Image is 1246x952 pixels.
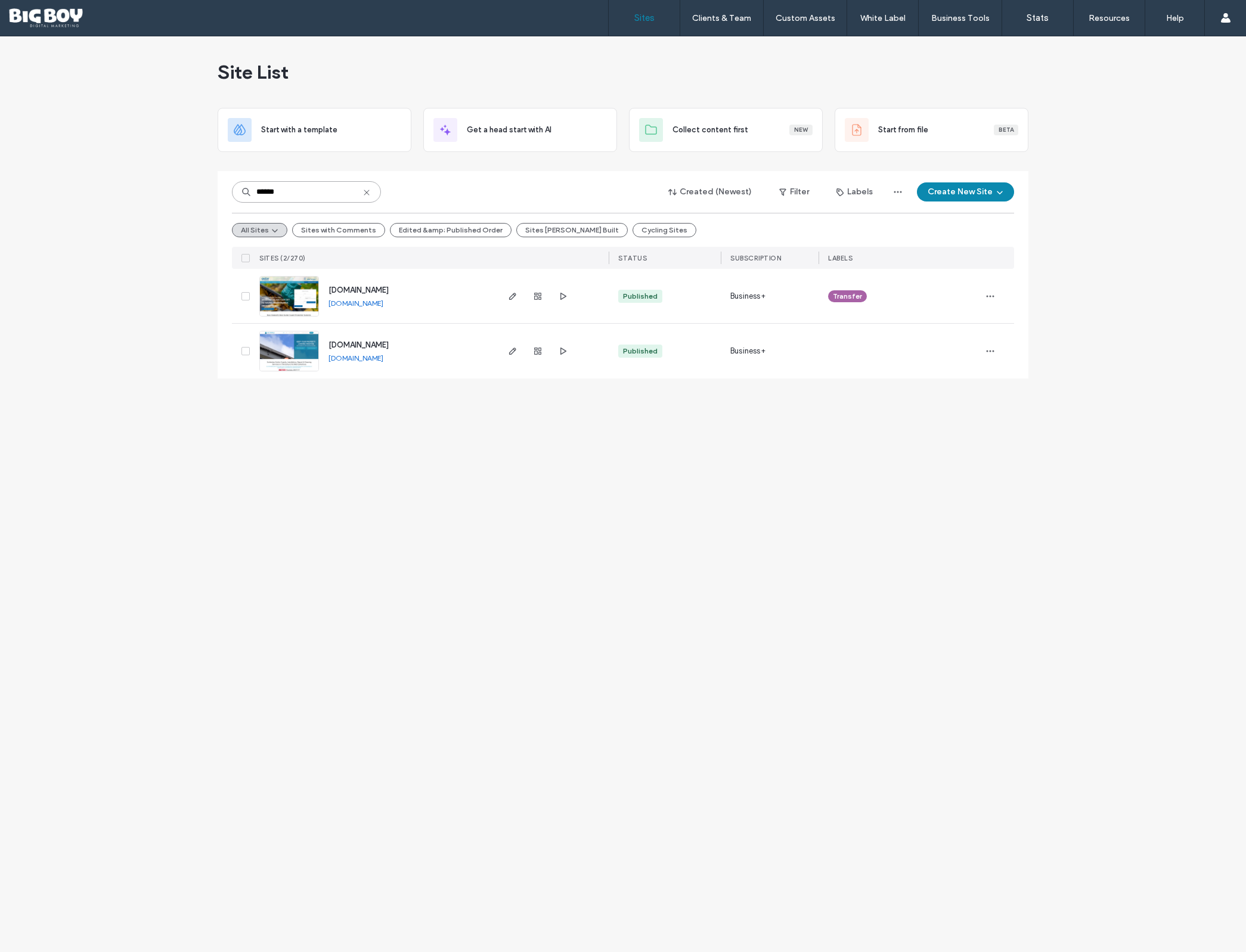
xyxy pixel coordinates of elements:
span: Business+ [730,290,765,302]
span: STATUS [618,254,647,262]
label: Stats [1027,13,1049,23]
span: Collect content first [672,124,748,136]
a: [DOMAIN_NAME] [328,353,383,362]
span: Site List [218,60,289,84]
label: Custom Assets [776,13,835,23]
span: SITES (2/270) [259,254,306,262]
a: [DOMAIN_NAME] [328,340,389,349]
button: Edited &amp; Published Order [390,223,512,237]
button: Labels [826,182,884,201]
div: Published [623,346,658,356]
button: Sites [PERSON_NAME] Built [516,223,628,237]
label: White Label [860,13,906,23]
button: Sites with Comments [292,223,385,237]
div: Published [623,291,658,302]
button: Filter [767,182,821,201]
button: All Sites [232,223,287,237]
button: Create New Site [917,182,1014,201]
span: LABELS [828,254,853,262]
div: Start from fileBeta [835,108,1028,152]
span: Help [27,8,52,19]
label: Clients & Team [692,13,751,23]
label: Help [1166,13,1184,23]
a: [DOMAIN_NAME] [328,299,383,308]
span: Get a head start with AI [467,124,551,136]
label: Resources [1089,13,1130,23]
div: New [789,125,813,135]
span: Business+ [730,345,765,357]
span: Start from file [878,124,928,136]
span: Transfer [833,291,862,302]
button: Created (Newest) [658,182,763,201]
label: Business Tools [931,13,990,23]
div: Start with a template [218,108,411,152]
label: Sites [634,13,655,23]
a: [DOMAIN_NAME] [328,286,389,294]
div: Beta [994,125,1018,135]
span: Start with a template [261,124,337,136]
button: Cycling Sites [633,223,696,237]
span: SUBSCRIPTION [730,254,781,262]
div: Get a head start with AI [423,108,617,152]
div: Collect content firstNew [629,108,823,152]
